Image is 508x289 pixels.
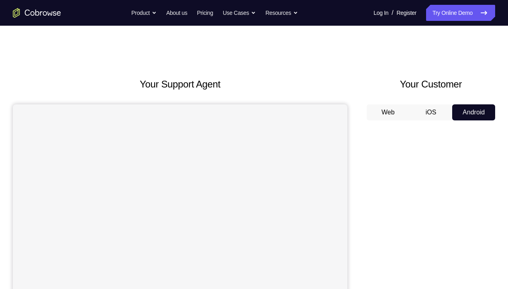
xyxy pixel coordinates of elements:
button: Resources [265,5,298,21]
a: Go to the home page [13,8,61,18]
a: Log In [373,5,388,21]
button: Product [131,5,157,21]
h2: Your Customer [367,77,495,92]
a: About us [166,5,187,21]
span: / [392,8,393,18]
button: Web [367,104,410,120]
a: Register [397,5,416,21]
h2: Your Support Agent [13,77,347,92]
a: Try Online Demo [426,5,495,21]
button: Use Cases [223,5,256,21]
button: iOS [410,104,453,120]
button: Android [452,104,495,120]
a: Pricing [197,5,213,21]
